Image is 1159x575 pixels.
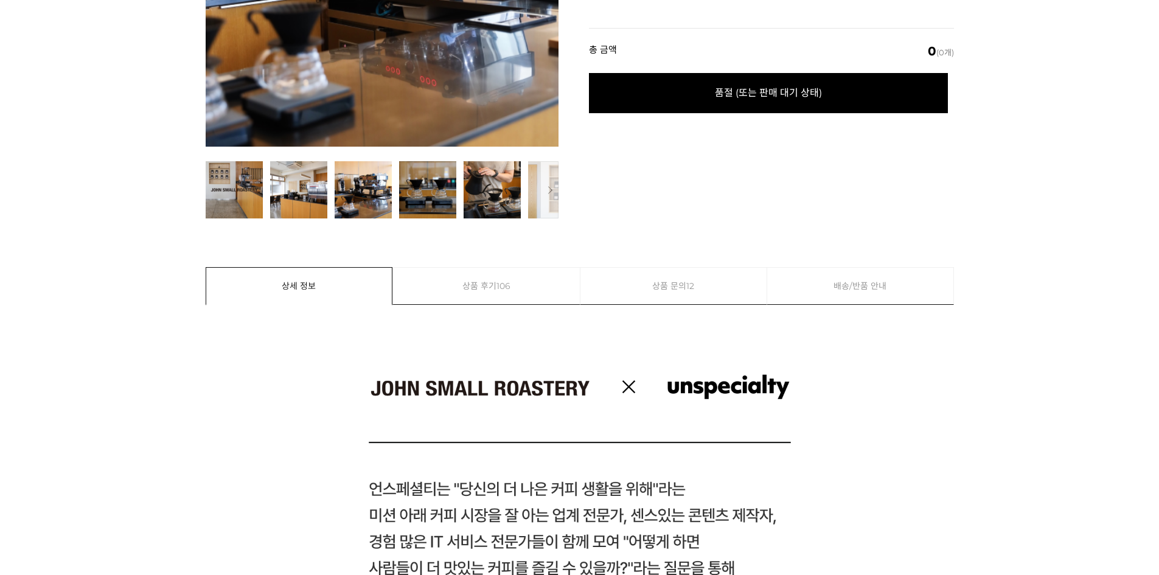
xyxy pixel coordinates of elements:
[540,161,559,218] button: 다음
[393,268,580,304] a: 상품 후기106
[928,45,954,57] span: (0개)
[206,268,392,304] a: 상세 정보
[496,268,510,304] span: 106
[767,268,953,304] a: 배송/반품 안내
[589,45,617,57] strong: 총 금액
[589,73,948,113] span: 품절 (또는 판매 대기 상태)
[928,44,936,58] em: 0
[580,268,767,304] a: 상품 문의12
[686,268,694,304] span: 12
